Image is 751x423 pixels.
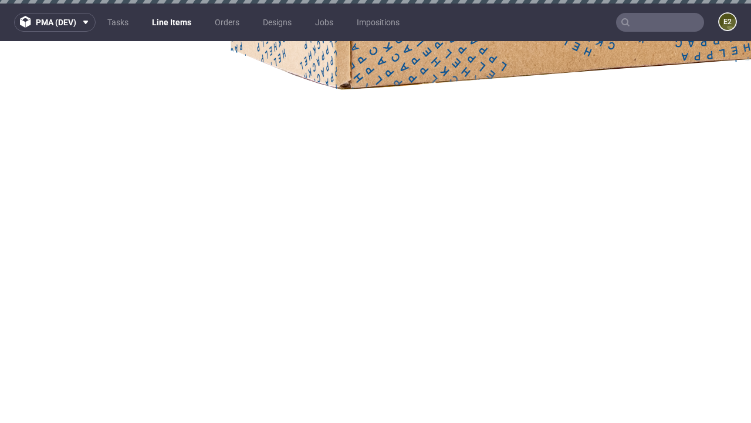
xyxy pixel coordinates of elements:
[350,13,407,32] a: Impositions
[100,13,136,32] a: Tasks
[36,18,76,26] span: pma (dev)
[719,14,736,30] figcaption: e2
[14,13,96,32] button: pma (dev)
[145,13,198,32] a: Line Items
[308,13,340,32] a: Jobs
[208,13,246,32] a: Orders
[256,13,299,32] a: Designs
